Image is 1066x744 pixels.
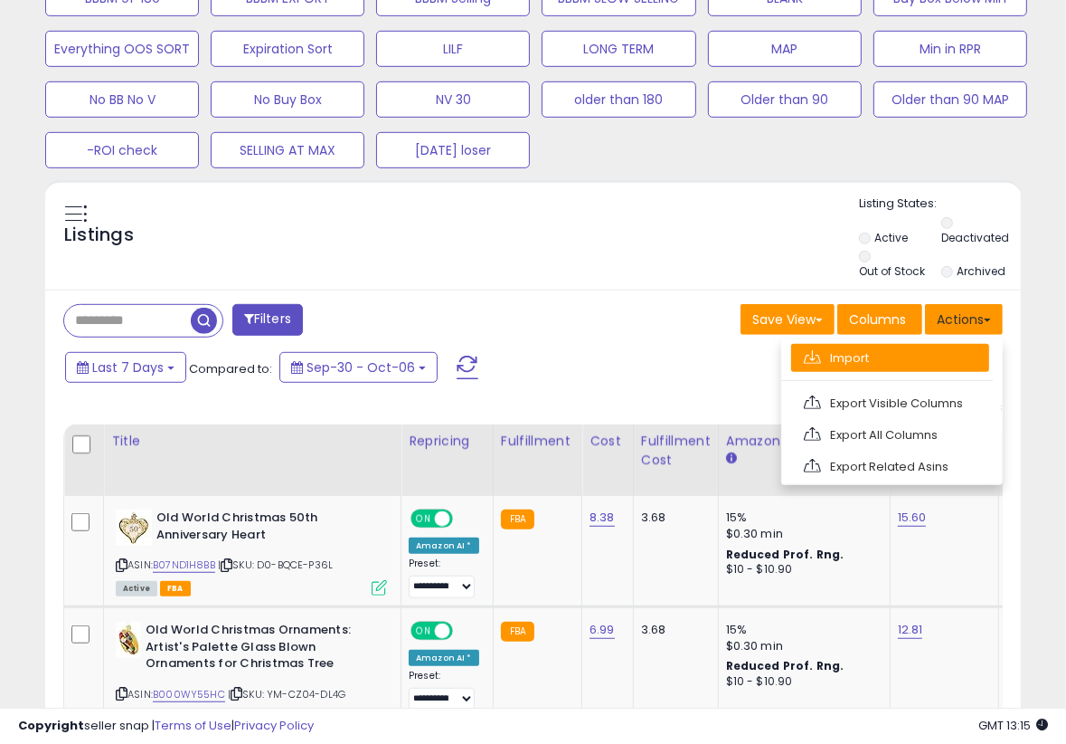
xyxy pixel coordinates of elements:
[64,223,134,248] h5: Listings
[376,132,530,168] button: [DATE] loser
[873,81,1027,118] button: Older than 90 MAP
[708,31,862,67] button: MAP
[45,31,199,67] button: Everything OOS SORT
[409,650,479,666] div: Amazon AI *
[116,581,157,596] span: All listings currently available for purchase on Amazon
[874,230,908,245] label: Active
[412,624,435,639] span: ON
[542,81,695,118] button: older than 180
[189,360,272,377] span: Compared to:
[376,31,530,67] button: LILF
[116,510,152,546] img: 51yqUuXASZL._SL40_.jpg
[412,511,435,527] span: ON
[153,558,215,573] a: B07ND1H8BB
[409,432,486,451] div: Repricing
[156,510,376,548] b: Old World Christmas 50th Anniversary Heart
[18,717,84,734] strong: Copyright
[218,558,333,572] span: | SKU: D0-BQCE-P36L
[376,81,530,118] button: NV 30
[925,304,1003,335] button: Actions
[307,358,415,377] span: Sep-30 - Oct-06
[501,432,574,451] div: Fulfillment
[791,344,989,372] a: Import
[409,538,479,554] div: Amazon AI *
[92,358,164,377] span: Last 7 Days
[279,352,438,383] button: Sep-30 - Oct-06
[898,509,927,527] a: 15.60
[791,421,989,449] a: Export All Columns
[146,622,365,677] b: Old World Christmas Ornaments: Artist's Palette Glass Blown Ornaments for Christmas Tree
[45,132,199,168] button: -ROI check
[708,81,862,118] button: Older than 90
[228,687,345,701] span: | SKU: YM-CZ04-DL4G
[501,622,534,642] small: FBA
[65,352,186,383] button: Last 7 Days
[160,581,191,596] span: FBA
[45,81,199,118] button: No BB No V
[859,263,925,279] label: Out of Stock
[726,510,876,526] div: 15%
[978,717,1048,734] span: 2025-10-14 13:15 GMT
[791,389,989,417] a: Export Visible Columns
[726,526,876,542] div: $0.30 min
[726,674,876,690] div: $10 - $10.90
[409,558,479,598] div: Preset:
[18,718,314,735] div: seller snap | |
[501,510,534,529] small: FBA
[155,717,231,734] a: Terms of Use
[590,432,626,451] div: Cost
[837,304,922,335] button: Columns
[211,81,364,118] button: No Buy Box
[409,670,479,711] div: Preset:
[873,31,1027,67] button: Min in RPR
[111,432,393,451] div: Title
[590,509,615,527] a: 8.38
[450,624,479,639] span: OFF
[590,621,615,639] a: 6.99
[726,658,844,673] b: Reduced Prof. Rng.
[116,510,387,594] div: ASIN:
[726,638,876,654] div: $0.30 min
[641,510,704,526] div: 3.68
[726,562,876,577] div: $10 - $10.90
[641,622,704,638] div: 3.68
[232,304,303,336] button: Filters
[791,453,989,481] a: Export Related Asins
[726,547,844,562] b: Reduced Prof. Rng.
[898,621,923,639] a: 12.81
[234,717,314,734] a: Privacy Policy
[859,196,1021,213] p: Listing States:
[641,432,711,470] div: Fulfillment Cost
[542,31,695,67] button: LONG TERM
[450,511,479,527] span: OFF
[849,310,906,329] span: Columns
[153,687,225,702] a: B000WY55HC
[211,31,364,67] button: Expiration Sort
[726,451,737,467] small: Amazon Fees.
[726,432,882,451] div: Amazon Fees
[741,304,835,335] button: Save View
[116,622,141,658] img: 41gdwO3rDCL._SL40_.jpg
[726,622,876,638] div: 15%
[941,230,1009,245] label: Deactivated
[211,132,364,168] button: SELLING AT MAX
[957,263,1005,279] label: Archived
